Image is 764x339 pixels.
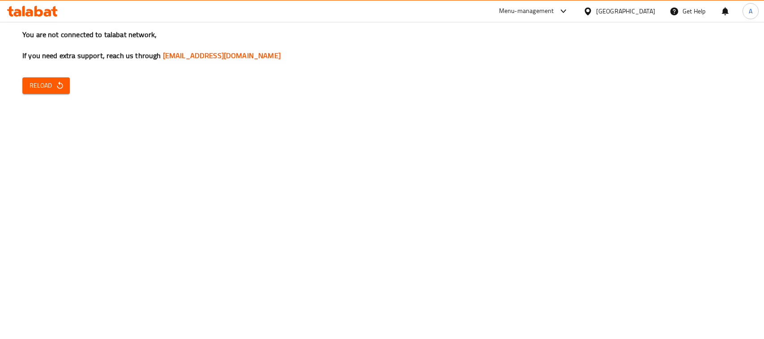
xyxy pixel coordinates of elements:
button: Reload [22,77,70,94]
span: A [749,6,752,16]
h3: You are not connected to talabat network, If you need extra support, reach us through [22,30,742,61]
span: Reload [30,80,63,91]
div: [GEOGRAPHIC_DATA] [596,6,655,16]
div: Menu-management [499,6,554,17]
a: [EMAIL_ADDRESS][DOMAIN_NAME] [163,49,281,62]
